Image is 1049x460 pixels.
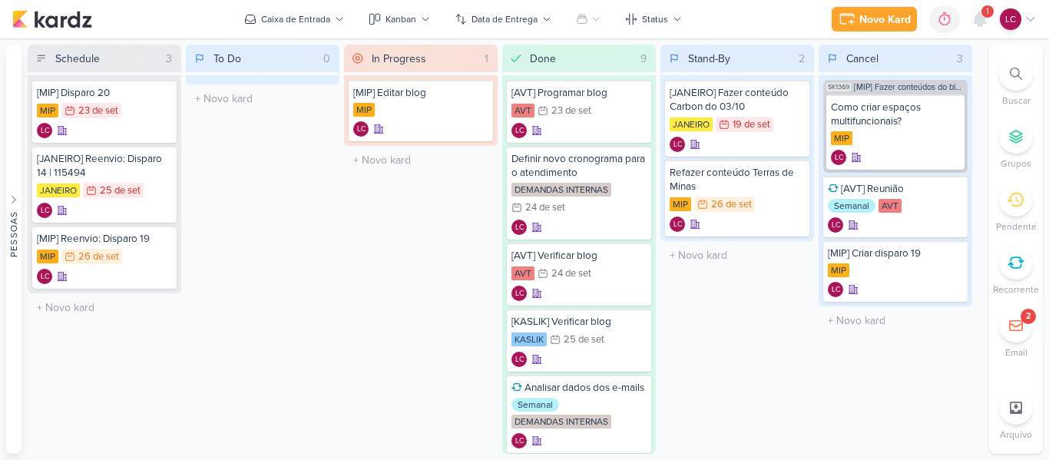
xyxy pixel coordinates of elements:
div: MIP [831,131,852,145]
p: Email [1005,346,1027,359]
div: AVT [511,104,534,117]
div: 24 de set [551,269,591,279]
p: LC [515,224,524,232]
div: Laís Costa [1000,8,1021,30]
div: Criador(a): Laís Costa [670,137,685,152]
div: Laís Costa [37,203,52,218]
div: Laís Costa [353,121,369,137]
p: LC [673,221,682,229]
div: [MIP] Editar blog [353,86,488,100]
div: [JANEIRO] Reenvio: Disparo 14 | 115494 [37,152,172,180]
p: Arquivo [1000,428,1032,442]
input: + Novo kard [189,88,336,110]
div: Criador(a): Laís Costa [511,220,527,235]
p: LC [835,154,843,162]
div: Criador(a): Laís Costa [37,203,52,218]
button: Novo Kard [832,7,917,31]
p: LC [832,286,840,294]
p: Grupos [1001,157,1031,170]
p: LC [673,141,682,149]
p: LC [357,126,366,134]
div: 3 [160,51,178,67]
div: DEMANDAS INTERNAS [511,183,611,197]
div: Criador(a): Laís Costa [511,352,527,367]
div: 23 de set [78,106,118,116]
div: Como criar espaços multifuncionais? [831,101,960,128]
div: 24 de set [525,203,565,213]
span: SK1369 [826,83,851,91]
div: Laís Costa [37,269,52,284]
div: Analisar dados dos e-mails [511,381,647,395]
div: 25 de set [100,186,141,196]
div: 2 [793,51,811,67]
div: [MIP] Criar disparo 19 [828,247,963,260]
div: DEMANDAS INTERNAS [511,415,611,429]
p: LC [515,290,524,298]
div: Laís Costa [831,150,846,165]
div: Laís Costa [828,282,843,297]
div: Laís Costa [670,217,685,232]
div: KASLIK [511,333,547,346]
div: MIP [353,103,375,117]
div: Criador(a): Laís Costa [828,217,843,233]
p: LC [1005,12,1016,26]
div: Refazer conteúdo Terras de Minas [670,166,805,194]
div: 25 de set [564,335,604,345]
div: Laís Costa [511,123,527,138]
div: Criador(a): Laís Costa [831,150,846,165]
div: [MIP] Reenvio: Disparo 19 [37,232,172,246]
div: Criador(a): Laís Costa [353,121,369,137]
div: 2 [1026,310,1031,323]
div: 9 [634,51,653,67]
div: 19 de set [733,120,770,130]
input: + Novo kard [347,149,495,171]
p: LC [41,207,49,215]
div: Laís Costa [670,137,685,152]
p: LC [41,273,49,281]
p: Buscar [1002,94,1031,108]
button: Pessoas [6,45,22,454]
div: Criador(a): Laís Costa [670,217,685,232]
li: Ctrl + F [989,57,1043,108]
span: [MIP] Fazer conteúdos do blog de MIP (Setembro e Outubro) [854,83,965,91]
div: JANEIRO [670,117,713,131]
div: Laís Costa [511,220,527,235]
div: Criador(a): Laís Costa [37,269,52,284]
div: MIP [37,250,58,263]
div: 1 [478,51,495,67]
div: [AVT] Programar blog [511,86,647,100]
div: Criador(a): Laís Costa [511,123,527,138]
div: 3 [951,51,969,67]
div: Laís Costa [511,352,527,367]
div: Semanal [828,199,875,213]
input: + Novo kard [31,296,178,319]
div: MIP [37,104,58,117]
div: Criador(a): Laís Costa [511,286,527,301]
div: [AVT] Reunião [828,182,963,196]
div: 0 [317,51,336,67]
div: Definir novo cronograma para o atendimento [511,152,647,180]
div: [KASLIK] Verificar blog [511,315,647,329]
div: AVT [511,266,534,280]
div: 26 de set [711,200,752,210]
div: Laís Costa [511,433,527,448]
div: MIP [670,197,691,211]
div: 26 de set [78,252,119,262]
img: kardz.app [12,10,92,28]
div: JANEIRO [37,184,80,197]
div: [AVT] Verificar blog [511,249,647,263]
div: [JANEIRO] Fazer conteúdo Carbon do 03/10 [670,86,805,114]
div: Laís Costa [828,217,843,233]
div: Novo Kard [859,12,911,28]
p: LC [515,127,524,135]
p: Recorrente [993,283,1039,296]
div: Laís Costa [37,123,52,138]
p: LC [41,127,49,135]
div: 23 de set [551,106,591,116]
p: Pendente [996,220,1037,233]
p: LC [515,356,524,364]
div: Criador(a): Laís Costa [828,282,843,297]
div: Criador(a): Laís Costa [511,433,527,448]
div: Laís Costa [511,286,527,301]
div: Semanal [511,398,559,412]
